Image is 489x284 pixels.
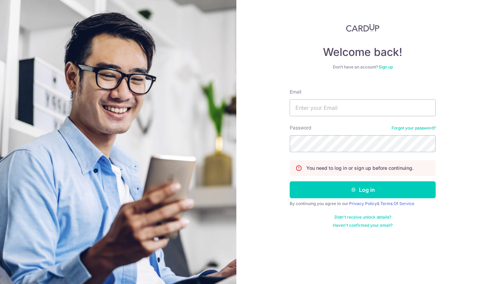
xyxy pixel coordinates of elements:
[290,45,436,59] h4: Welcome back!
[290,88,301,95] label: Email
[346,24,379,32] img: CardUp Logo
[392,125,436,131] a: Forgot your password?
[349,201,377,206] a: Privacy Policy
[333,223,393,228] a: Haven't confirmed your email?
[380,201,414,206] a: Terms Of Service
[290,201,436,206] div: By continuing you agree to our &
[290,64,436,70] div: Don’t have an account?
[290,99,436,116] input: Enter your Email
[290,181,436,198] button: Log in
[334,215,391,220] a: Didn't receive unlock details?
[290,124,311,131] label: Password
[379,64,393,69] a: Sign up
[306,165,414,171] p: You need to log in or sign up before continuing.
